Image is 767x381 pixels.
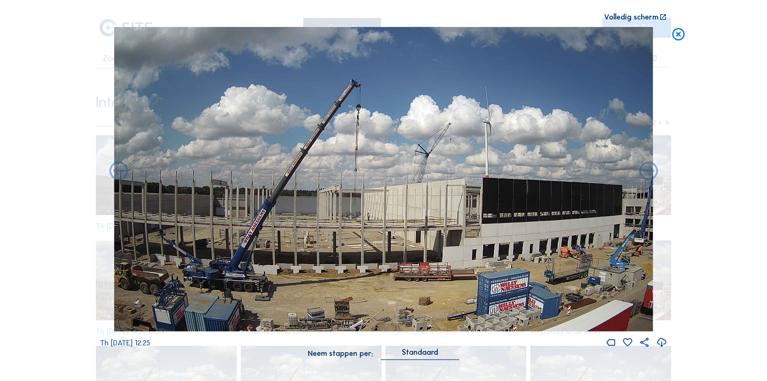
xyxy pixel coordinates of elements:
[107,160,130,183] i: Forward
[308,350,373,357] div: Neem stappen per:
[381,349,459,360] div: Standaard
[402,349,438,356] div: Standaard
[637,160,660,183] i: Back
[604,13,658,21] div: Volledig scherm
[100,338,150,347] span: Th [DATE] 12:25
[114,27,653,332] img: Image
